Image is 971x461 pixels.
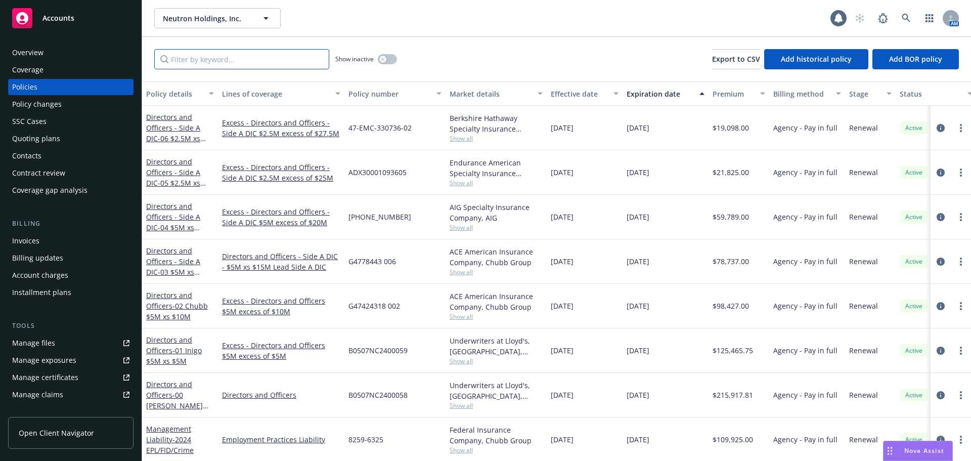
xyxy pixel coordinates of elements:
[19,428,94,438] span: Open Client Navigator
[8,321,134,331] div: Tools
[146,301,208,321] span: - 02 Chubb $5M xs $10M
[218,81,344,106] button: Lines of coverage
[450,179,543,187] span: Show all
[450,336,543,357] div: Underwriters at Lloyd's, [GEOGRAPHIC_DATA], [PERSON_NAME] of [GEOGRAPHIC_DATA]
[773,390,837,400] span: Agency - Pay in full
[849,434,878,445] span: Renewal
[12,369,78,386] div: Manage certificates
[146,157,200,198] a: Directors and Officers - Side A DIC
[849,167,878,178] span: Renewal
[551,256,573,267] span: [DATE]
[955,166,967,179] a: more
[8,165,134,181] a: Contract review
[8,352,134,368] a: Manage exposures
[450,401,543,410] span: Show all
[8,387,134,403] a: Manage claims
[8,4,134,32] a: Accounts
[551,122,573,133] span: [DATE]
[773,301,837,311] span: Agency - Pay in full
[935,256,947,268] a: circleInformation
[764,49,868,69] button: Add historical policy
[348,301,400,311] span: G47424318 002
[773,167,837,178] span: Agency - Pay in full
[450,268,543,276] span: Show all
[955,345,967,357] a: more
[142,81,218,106] button: Policy details
[335,55,374,63] span: Show inactive
[889,54,942,64] span: Add BOR policy
[146,89,203,99] div: Policy details
[12,131,60,147] div: Quoting plans
[348,345,408,356] span: B0507NC2400059
[551,89,607,99] div: Effective date
[222,434,340,445] a: Employment Practices Liability
[883,441,953,461] button: Nova Assist
[900,89,961,99] div: Status
[12,250,63,266] div: Billing updates
[450,357,543,365] span: Show all
[450,223,543,232] span: Show all
[627,434,649,445] span: [DATE]
[712,54,760,64] span: Export to CSV
[627,301,649,311] span: [DATE]
[12,335,55,351] div: Manage files
[551,345,573,356] span: [DATE]
[146,246,200,287] a: Directors and Officers - Side A DIC
[627,167,649,178] span: [DATE]
[904,435,924,444] span: Active
[450,425,543,446] div: Federal Insurance Company, Chubb Group
[12,148,41,164] div: Contacts
[904,302,924,311] span: Active
[8,62,134,78] a: Coverage
[146,178,206,198] span: - 05 $2.5M xs $25M Excess
[12,352,76,368] div: Manage exposures
[955,434,967,446] a: more
[773,345,837,356] span: Agency - Pay in full
[8,45,134,61] a: Overview
[919,8,940,28] a: Switch app
[547,81,623,106] button: Effective date
[849,390,878,400] span: Renewal
[222,296,340,317] a: Excess - Directors and Officers $5M excess of $10M
[450,291,543,312] div: ACE American Insurance Company, Chubb Group
[146,390,208,421] span: - 00 [PERSON_NAME] $5M Primary
[12,165,65,181] div: Contract review
[8,148,134,164] a: Contacts
[713,212,749,222] span: $59,789.00
[623,81,709,106] button: Expiration date
[12,387,63,403] div: Manage claims
[146,346,202,366] span: - 01 Inigo $5M xs $5M
[154,8,281,28] button: Neutron Holdings, Inc.
[849,345,878,356] span: Renewal
[955,122,967,134] a: more
[845,81,896,106] button: Stage
[12,96,62,112] div: Policy changes
[222,340,340,361] a: Excess - Directors and Officers $5M excess of $5M
[713,167,749,178] span: $21,825.00
[904,123,924,133] span: Active
[713,434,753,445] span: $109,925.00
[348,434,383,445] span: 8259-6325
[146,335,202,366] a: Directors and Officers
[8,131,134,147] a: Quoting plans
[222,251,340,272] a: Directors and Officers - Side A DIC - $5M xs $15M Lead Side A DIC
[551,390,573,400] span: [DATE]
[955,256,967,268] a: more
[8,233,134,249] a: Invoices
[904,346,924,355] span: Active
[450,446,543,454] span: Show all
[450,202,543,223] div: AIG Specialty Insurance Company, AIG
[450,246,543,268] div: ACE American Insurance Company, Chubb Group
[713,122,749,133] span: $19,098.00
[146,223,212,243] span: - 04 $5M xs $20M Excess Side A
[850,8,870,28] a: Start snowing
[348,256,396,267] span: G4778443 006
[935,389,947,401] a: circleInformation
[348,390,408,400] span: B0507NC2400058
[450,312,543,321] span: Show all
[935,166,947,179] a: circleInformation
[873,8,893,28] a: Report a Bug
[551,167,573,178] span: [DATE]
[849,89,880,99] div: Stage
